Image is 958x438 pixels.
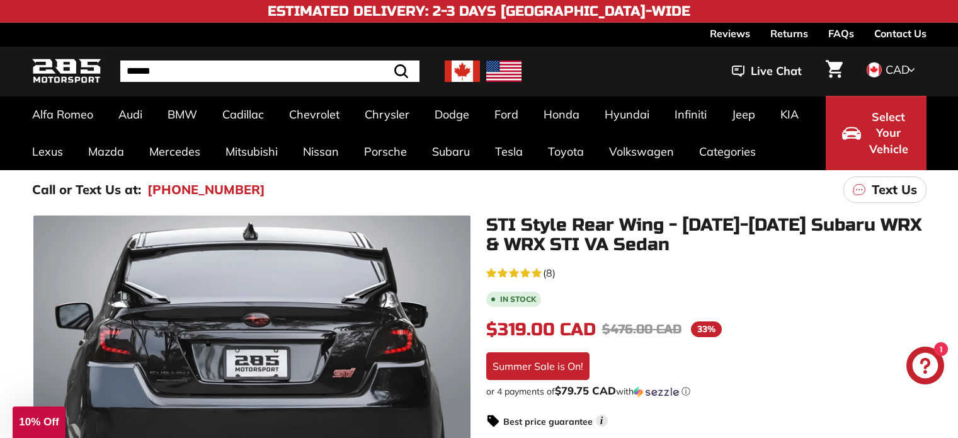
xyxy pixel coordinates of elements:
[687,133,768,170] a: Categories
[486,216,927,255] h1: STI Style Rear Wing - [DATE]-[DATE] Subaru WRX & WRX STI VA Sedan
[147,180,265,199] a: [PHONE_NUMBER]
[818,50,850,93] a: Cart
[503,416,593,427] strong: Best price guarantee
[268,4,690,19] h4: Estimated Delivery: 2-3 Days [GEOGRAPHIC_DATA]-Wide
[867,109,910,158] span: Select Your Vehicle
[486,385,927,398] div: or 4 payments of with
[210,96,277,133] a: Cadillac
[419,133,482,170] a: Subaru
[826,96,927,170] button: Select Your Vehicle
[352,96,422,133] a: Chrysler
[13,406,66,438] div: 10% Off
[719,96,768,133] a: Jeep
[903,347,948,388] inbox-online-store-chat: Shopify online store chat
[482,96,531,133] a: Ford
[555,384,616,397] span: $79.75 CAD
[19,416,59,428] span: 10% Off
[120,61,419,82] input: Search
[486,319,596,340] span: $319.00 CAD
[531,96,592,133] a: Honda
[32,57,101,86] img: Logo_285_Motorsport_areodynamics_components
[482,133,535,170] a: Tesla
[486,352,590,380] div: Summer Sale is On!
[277,96,352,133] a: Chevrolet
[543,265,556,280] span: (8)
[828,23,854,44] a: FAQs
[137,133,213,170] a: Mercedes
[213,133,290,170] a: Mitsubishi
[691,321,722,337] span: 33%
[155,96,210,133] a: BMW
[602,321,681,337] span: $476.00 CAD
[886,62,910,77] span: CAD
[768,96,811,133] a: KIA
[751,63,802,79] span: Live Chat
[76,133,137,170] a: Mazda
[596,133,687,170] a: Volkswagen
[662,96,719,133] a: Infiniti
[716,55,818,87] button: Live Chat
[106,96,155,133] a: Audi
[486,264,927,280] a: 4.6 rating (8 votes)
[20,96,106,133] a: Alfa Romeo
[634,386,679,398] img: Sezzle
[596,415,608,427] span: i
[20,133,76,170] a: Lexus
[486,385,927,398] div: or 4 payments of$79.75 CADwithSezzle Click to learn more about Sezzle
[351,133,419,170] a: Porsche
[874,23,927,44] a: Contact Us
[290,133,351,170] a: Nissan
[872,180,917,199] p: Text Us
[535,133,596,170] a: Toyota
[592,96,662,133] a: Hyundai
[710,23,750,44] a: Reviews
[770,23,808,44] a: Returns
[422,96,482,133] a: Dodge
[500,296,536,303] b: In stock
[843,176,927,203] a: Text Us
[32,180,141,199] p: Call or Text Us at:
